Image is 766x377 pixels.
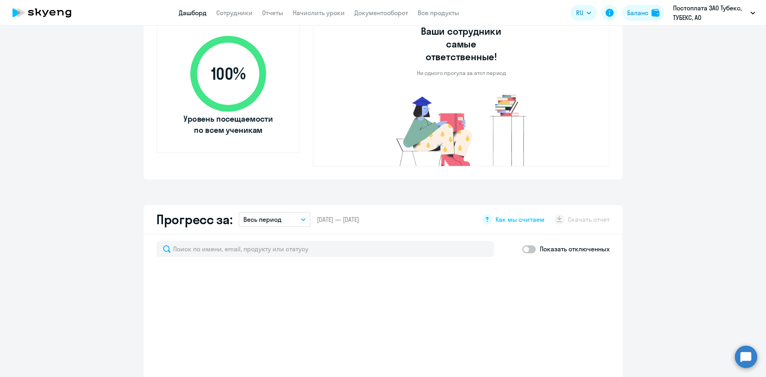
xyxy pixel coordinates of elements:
[243,215,282,224] p: Весь период
[216,9,253,17] a: Сотрудники
[627,8,648,18] div: Баланс
[293,9,345,17] a: Начислить уроки
[239,212,310,227] button: Весь период
[182,113,274,136] span: Уровень посещаемости по всем ученикам
[156,211,232,227] h2: Прогресс за:
[571,5,597,21] button: RU
[651,9,659,17] img: balance
[496,215,545,224] span: Как мы считаем
[576,8,583,18] span: RU
[673,3,747,22] p: Постоплата ЗАО Тубекс, ТУБЕКС, АО
[317,215,359,224] span: [DATE] — [DATE]
[417,69,506,77] p: Ни одного прогула за этот период
[410,25,513,63] h3: Ваши сотрудники самые ответственные!
[354,9,408,17] a: Документооборот
[669,3,759,22] button: Постоплата ЗАО Тубекс, ТУБЕКС, АО
[418,9,459,17] a: Все продукты
[179,9,207,17] a: Дашборд
[182,64,274,83] span: 100 %
[156,241,494,257] input: Поиск по имени, email, продукту или статусу
[262,9,283,17] a: Отчеты
[381,93,541,166] img: no-truants
[540,244,610,254] p: Показать отключенных
[622,5,664,21] button: Балансbalance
